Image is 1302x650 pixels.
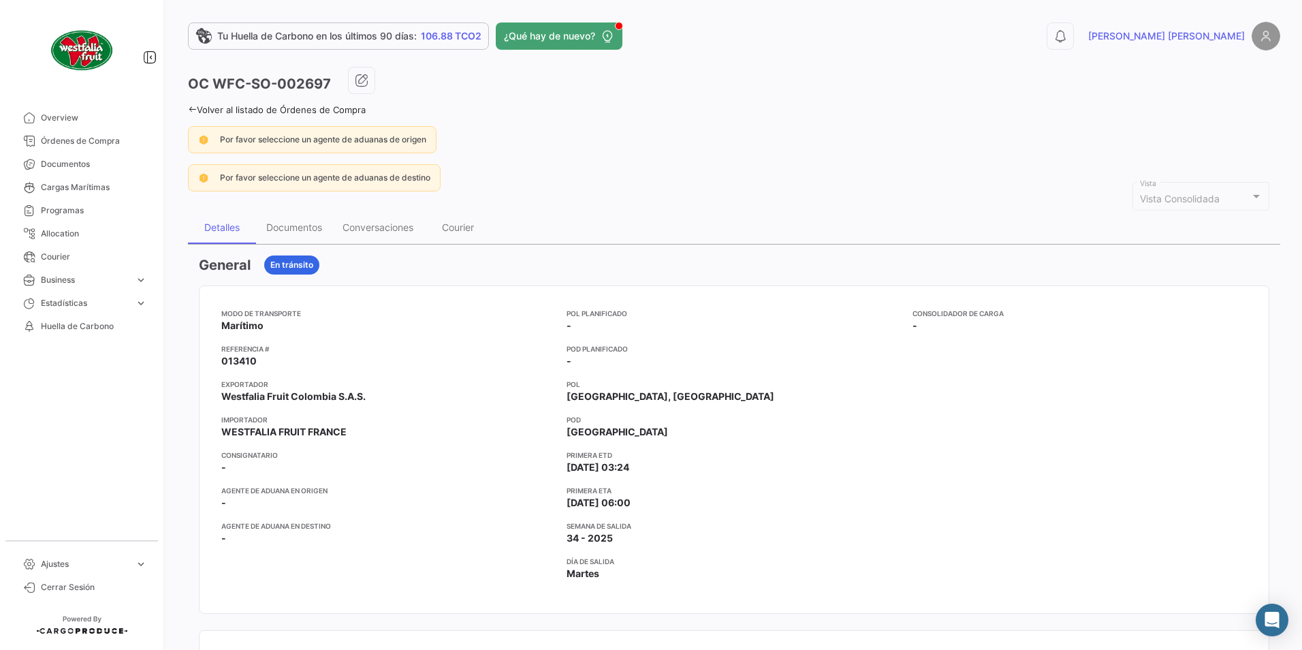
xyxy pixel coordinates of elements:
[567,496,631,510] span: [DATE] 06:00
[11,245,153,268] a: Courier
[41,228,147,240] span: Allocation
[1256,604,1288,636] div: Abrir Intercom Messenger
[266,221,322,233] div: Documentos
[221,425,347,439] span: WESTFALIA FRUIT FRANCE
[11,106,153,129] a: Overview
[135,558,147,570] span: expand_more
[567,461,629,474] span: [DATE] 03:24
[567,425,668,439] span: [GEOGRAPHIC_DATA]
[41,112,147,124] span: Overview
[567,485,901,496] app-card-info-title: Primera ETA
[221,308,556,319] app-card-info-title: Modo de Transporte
[567,531,613,545] span: 34 - 2025
[188,104,366,115] a: Volver al listado de Órdenes de Compra
[220,172,430,183] span: Por favor seleccione un agente de aduanas de destino
[135,297,147,309] span: expand_more
[567,567,599,581] span: Martes
[442,221,474,233] div: Courier
[204,221,240,233] div: Detalles
[221,319,264,332] span: Marítimo
[188,74,331,93] h3: OC WFC-SO-002697
[567,319,571,332] span: -
[270,259,313,271] span: En tránsito
[343,221,413,233] div: Conversaciones
[41,581,147,593] span: Cerrar Sesión
[220,134,426,144] span: Por favor seleccione un agente de aduanas de origen
[41,204,147,217] span: Programas
[912,319,917,332] span: -
[567,414,901,425] app-card-info-title: POD
[567,343,901,354] app-card-info-title: POD Planificado
[221,521,556,531] app-card-info-title: Agente de Aduana en Destino
[48,16,116,84] img: client-50.png
[11,176,153,199] a: Cargas Marítimas
[567,379,901,390] app-card-info-title: POL
[221,531,226,545] span: -
[11,153,153,176] a: Documentos
[199,256,251,275] h3: General
[221,496,226,510] span: -
[567,308,901,319] app-card-info-title: POL Planificado
[41,181,147,194] span: Cargas Marítimas
[912,308,1247,319] app-card-info-title: Consolidador de Carga
[221,461,226,474] span: -
[221,414,556,425] app-card-info-title: Importador
[41,297,129,309] span: Estadísticas
[221,450,556,461] app-card-info-title: Consignatario
[496,22,622,50] button: ¿Qué hay de nuevo?
[11,199,153,222] a: Programas
[567,354,571,368] span: -
[567,450,901,461] app-card-info-title: Primera ETD
[11,129,153,153] a: Órdenes de Compra
[11,315,153,338] a: Huella de Carbono
[41,274,129,286] span: Business
[567,521,901,531] app-card-info-title: Semana de Salida
[221,354,257,368] span: 013410
[1088,29,1245,43] span: [PERSON_NAME] [PERSON_NAME]
[221,343,556,354] app-card-info-title: Referencia #
[567,556,901,567] app-card-info-title: Día de Salida
[41,558,129,570] span: Ajustes
[221,379,556,390] app-card-info-title: Exportador
[1140,193,1220,204] mat-select-trigger: Vista Consolidada
[567,390,774,403] span: [GEOGRAPHIC_DATA], [GEOGRAPHIC_DATA]
[135,274,147,286] span: expand_more
[41,251,147,263] span: Courier
[221,485,556,496] app-card-info-title: Agente de Aduana en Origen
[421,29,481,43] span: 106.88 TCO2
[217,29,417,43] span: Tu Huella de Carbono en los últimos 90 días:
[11,222,153,245] a: Allocation
[1252,22,1280,50] img: placeholder-user.png
[188,22,489,50] a: Tu Huella de Carbono en los últimos 90 días:106.88 TCO2
[41,320,147,332] span: Huella de Carbono
[41,158,147,170] span: Documentos
[221,390,366,403] span: Westfalia Fruit Colombia S.A.S.
[504,29,595,43] span: ¿Qué hay de nuevo?
[41,135,147,147] span: Órdenes de Compra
